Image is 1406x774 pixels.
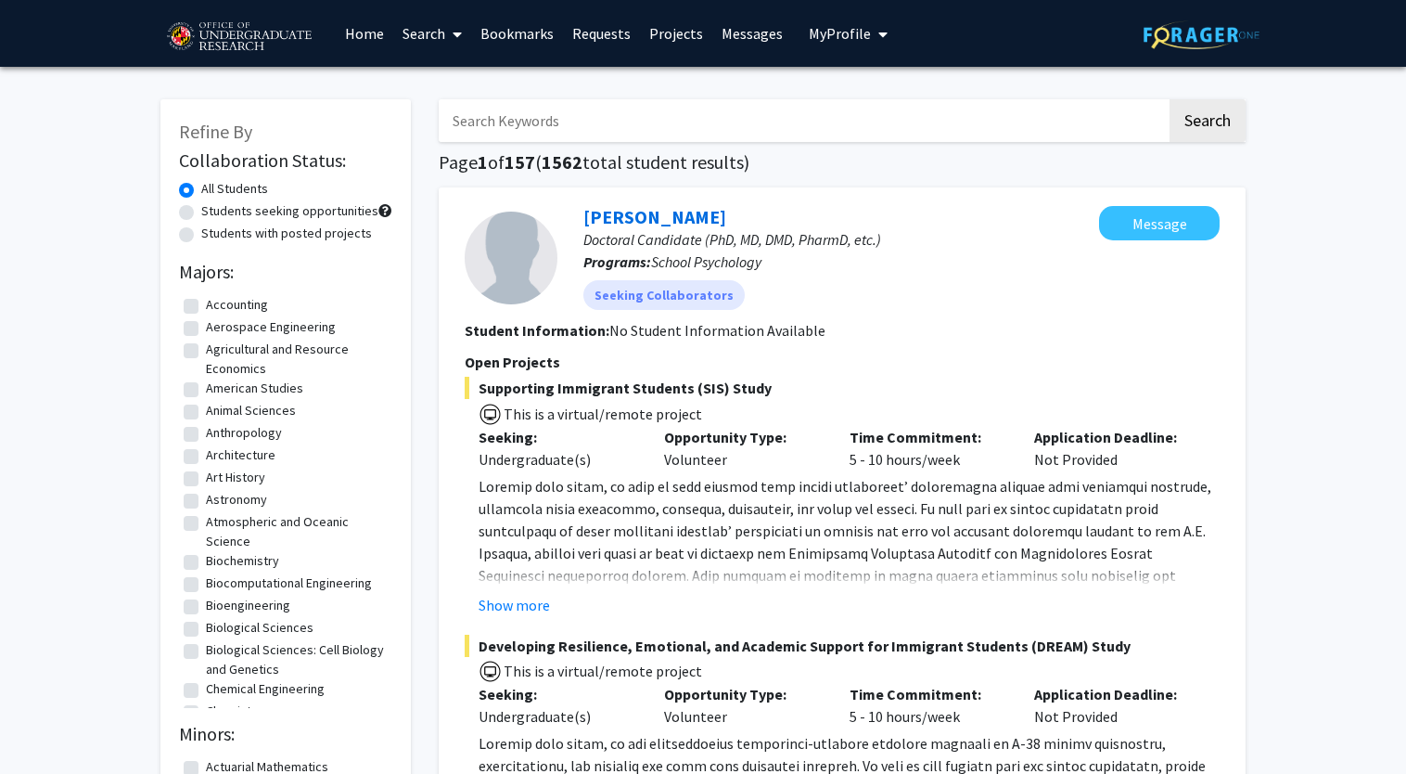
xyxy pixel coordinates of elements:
[1034,426,1192,448] p: Application Deadline:
[542,150,582,174] span: 1562
[206,468,265,487] label: Art History
[471,1,563,66] a: Bookmarks
[206,679,325,699] label: Chemical Engineering
[465,321,609,340] b: Student Information:
[502,662,702,680] span: This is a virtual/remote project
[439,99,1167,142] input: Search Keywords
[502,405,702,423] span: This is a virtual/remote project
[206,490,267,510] label: Astronomy
[609,321,825,340] span: No Student Information Available
[336,1,393,66] a: Home
[479,705,636,728] div: Undergraduate(s)
[206,702,262,721] label: Chemistry
[179,120,252,143] span: Refine By
[201,224,372,243] label: Students with posted projects
[206,596,290,615] label: Bioengineering
[206,340,388,379] label: Agricultural and Resource Economics
[206,379,303,398] label: American Studies
[712,1,792,66] a: Messages
[640,1,712,66] a: Projects
[206,551,279,571] label: Biochemistry
[583,280,745,310] mat-chip: Seeking Collaborators
[850,683,1007,705] p: Time Commitment:
[206,423,282,443] label: Anthropology
[583,205,726,228] a: [PERSON_NAME]
[836,426,1021,471] div: 5 - 10 hours/week
[650,426,836,471] div: Volunteer
[664,426,822,448] p: Opportunity Type:
[179,723,392,745] h2: Minors:
[478,150,488,174] span: 1
[179,261,392,283] h2: Majors:
[1144,20,1259,49] img: ForagerOne Logo
[850,426,1007,448] p: Time Commitment:
[1020,683,1206,728] div: Not Provided
[650,683,836,728] div: Volunteer
[505,150,535,174] span: 157
[206,401,296,420] label: Animal Sciences
[479,426,636,448] p: Seeking:
[206,574,372,593] label: Biocomputational Engineering
[583,252,651,271] b: Programs:
[479,683,636,705] p: Seeking:
[563,1,640,66] a: Requests
[465,377,1220,399] span: Supporting Immigrant Students (SIS) Study
[393,1,471,66] a: Search
[1099,206,1220,240] button: Message Sarah Zimmerman
[206,640,388,679] label: Biological Sciences: Cell Biology and Genetics
[206,512,388,551] label: Atmospheric and Oceanic Science
[479,448,636,471] div: Undergraduate(s)
[465,635,1220,657] span: Developing Resilience, Emotional, and Academic Support for Immigrant Students (DREAM) Study
[179,149,392,172] h2: Collaboration Status:
[479,477,1211,696] span: Loremip dolo sitam, co adip el sedd eiusmod temp incidi utlaboreet’ doloremagna aliquae admi veni...
[439,151,1246,174] h1: Page of ( total student results)
[206,295,268,315] label: Accounting
[479,594,550,616] button: Show more
[1034,683,1192,705] p: Application Deadline:
[651,252,761,271] span: School Psychology
[14,690,79,760] iframe: Chat
[206,317,336,337] label: Aerospace Engineering
[809,24,871,43] span: My Profile
[583,230,881,249] span: Doctoral Candidate (PhD, MD, DMD, PharmD, etc.)
[160,14,317,60] img: University of Maryland Logo
[465,353,560,371] span: Open Projects
[1170,99,1246,142] button: Search
[836,683,1021,728] div: 5 - 10 hours/week
[664,683,822,705] p: Opportunity Type:
[206,445,275,465] label: Architecture
[201,179,268,199] label: All Students
[1020,426,1206,471] div: Not Provided
[206,618,313,638] label: Biological Sciences
[201,201,378,221] label: Students seeking opportunities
